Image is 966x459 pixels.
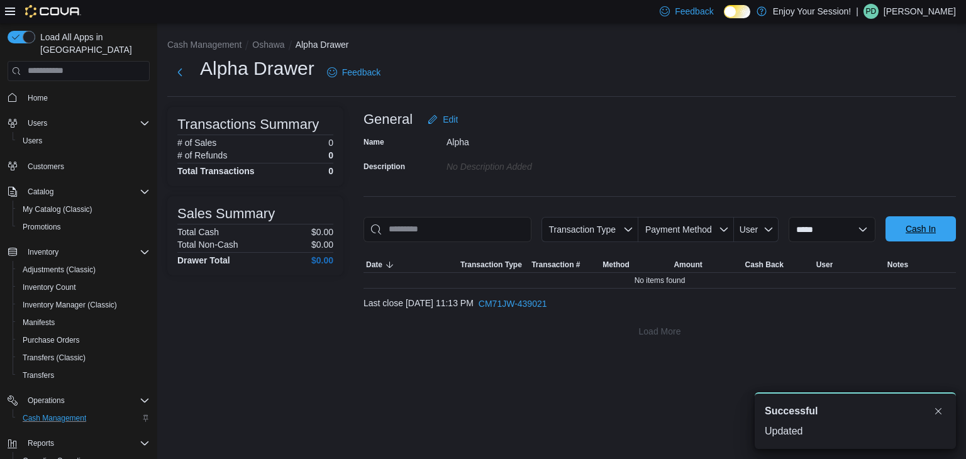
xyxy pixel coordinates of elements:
button: Inventory [3,243,155,261]
h1: Alpha Drawer [200,56,314,81]
button: User [734,217,779,242]
button: Transfers [13,367,155,384]
span: Amount [674,260,702,270]
span: Promotions [23,222,61,232]
span: Catalog [23,184,150,199]
span: My Catalog (Classic) [18,202,150,217]
label: Name [364,137,384,147]
label: Description [364,162,405,172]
span: Customers [23,158,150,174]
span: Feedback [675,5,713,18]
button: Users [23,116,52,131]
span: Purchase Orders [18,333,150,348]
button: Inventory [23,245,64,260]
button: User [814,257,885,272]
span: Adjustments (Classic) [18,262,150,277]
span: Cash Management [18,411,150,426]
span: Users [28,118,47,128]
button: Transaction # [529,257,600,272]
span: User [816,260,833,270]
button: Cash In [885,216,956,241]
p: | [856,4,858,19]
div: No Description added [447,157,615,172]
span: Promotions [18,219,150,235]
span: Inventory [28,247,58,257]
span: Users [23,136,42,146]
span: My Catalog (Classic) [23,204,92,214]
span: Inventory Count [23,282,76,292]
span: Adjustments (Classic) [23,265,96,275]
span: Cash Management [23,413,86,423]
input: This is a search bar. As you type, the results lower in the page will automatically filter. [364,217,531,242]
button: Cash Management [13,409,155,427]
div: Alpha [447,132,615,147]
span: Transaction Type [460,260,522,270]
span: User [740,224,758,235]
span: Cash In [906,223,936,235]
span: Users [23,116,150,131]
span: Notes [887,260,908,270]
span: Load More [639,325,681,338]
button: Customers [3,157,155,175]
span: Edit [443,113,458,126]
button: Next [167,60,192,85]
button: Inventory Count [13,279,155,296]
a: Transfers (Classic) [18,350,91,365]
span: Inventory Manager (Classic) [18,297,150,312]
p: $0.00 [311,227,333,237]
span: Method [602,260,630,270]
span: No items found [635,275,686,285]
span: Reports [28,438,54,448]
span: Operations [23,393,150,408]
nav: An example of EuiBreadcrumbs [167,38,956,53]
span: Payment Method [645,224,712,235]
h4: Drawer Total [177,255,230,265]
a: Manifests [18,315,60,330]
span: Transfers (Classic) [23,353,86,363]
a: Users [18,133,47,148]
button: Edit [423,107,463,132]
h3: General [364,112,413,127]
span: Cash Back [745,260,784,270]
span: Manifests [18,315,150,330]
button: Oshawa [252,40,284,50]
h4: 0 [328,166,333,176]
span: Feedback [342,66,380,79]
a: Adjustments (Classic) [18,262,101,277]
button: Notes [885,257,956,272]
button: Operations [3,392,155,409]
span: Customers [28,162,64,172]
span: Home [28,93,48,103]
h6: # of Sales [177,138,216,148]
span: Load All Apps in [GEOGRAPHIC_DATA] [35,31,150,56]
p: 0 [328,138,333,148]
button: Date [364,257,458,272]
button: Promotions [13,218,155,236]
button: Purchase Orders [13,331,155,349]
h6: Total Cash [177,227,219,237]
p: Enjoy Your Session! [773,4,852,19]
button: Transaction Type [541,217,638,242]
h6: # of Refunds [177,150,227,160]
span: Purchase Orders [23,335,80,345]
span: Transfers (Classic) [18,350,150,365]
span: CM71JW-439021 [479,297,547,310]
button: Adjustments (Classic) [13,261,155,279]
div: Last close [DATE] 11:13 PM [364,291,956,316]
button: CM71JW-439021 [474,291,552,316]
button: Transfers (Classic) [13,349,155,367]
button: Alpha Drawer [296,40,349,50]
span: Transfers [18,368,150,383]
button: Catalog [3,183,155,201]
button: Cash Management [167,40,241,50]
a: Transfers [18,368,59,383]
span: Manifests [23,318,55,328]
span: Reports [23,436,150,451]
button: Reports [3,434,155,452]
span: Inventory Manager (Classic) [23,300,117,310]
a: Inventory Count [18,280,81,295]
h3: Sales Summary [177,206,275,221]
button: Load More [364,319,956,344]
span: Successful [765,404,818,419]
button: Catalog [23,184,58,199]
